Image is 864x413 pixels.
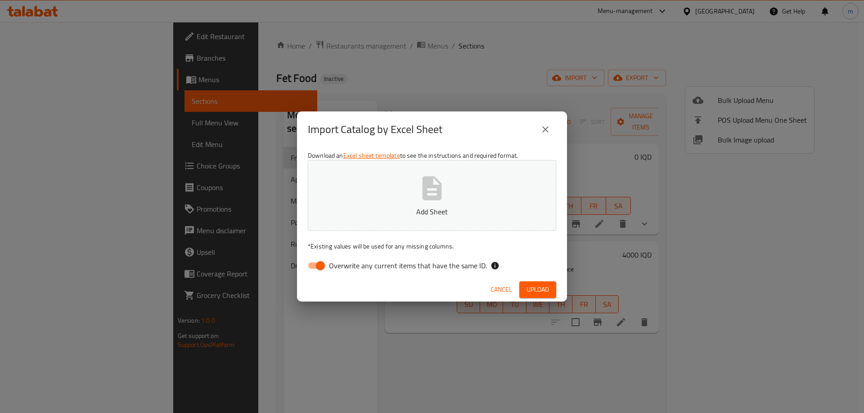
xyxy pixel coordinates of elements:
a: Excel sheet template [343,150,400,161]
span: Upload [526,284,549,295]
h2: Import Catalog by Excel Sheet [308,122,442,137]
button: Cancel [487,281,516,298]
button: Upload [519,281,556,298]
button: close [535,119,556,140]
p: Add Sheet [322,206,542,217]
div: Download an to see the instructions and required format. [297,147,567,278]
button: Add Sheet [308,160,556,231]
p: Existing values will be used for any missing columns. [308,242,556,251]
span: Overwrite any current items that have the same ID. [329,260,487,271]
svg: If the overwrite option isn't selected, then the items that match an existing ID will be ignored ... [490,261,499,270]
span: Cancel [490,284,512,295]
